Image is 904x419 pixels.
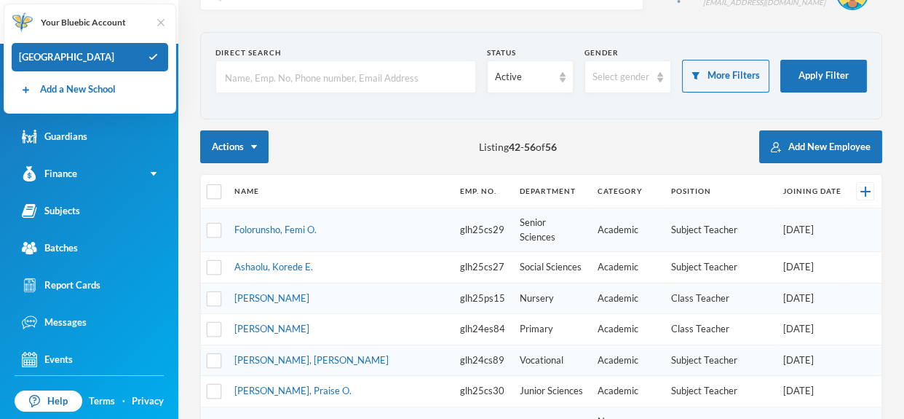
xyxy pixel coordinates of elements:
[664,252,776,283] td: Subject Teacher
[776,345,849,376] td: [DATE]
[22,278,100,293] div: Report Cards
[512,314,591,345] td: Primary
[19,82,116,97] a: Add a New School
[664,208,776,252] td: Subject Teacher
[759,130,882,163] button: Add New Employee
[860,187,871,197] img: +
[234,323,309,334] a: [PERSON_NAME]
[776,283,849,314] td: [DATE]
[22,240,78,256] div: Batches
[453,283,512,314] td: glh25ps15
[234,224,317,235] a: Folorunsho, Femi O.
[215,47,476,58] div: Direct Search
[453,175,512,208] th: Emp. No.
[132,394,164,409] a: Privacy
[590,345,663,376] td: Academic
[664,314,776,345] td: Class Teacher
[664,283,776,314] td: Class Teacher
[524,141,536,153] b: 56
[509,141,520,153] b: 42
[479,139,557,154] span: Listing - of
[22,203,80,219] div: Subjects
[453,314,512,345] td: glh24es84
[22,315,87,330] div: Messages
[776,252,849,283] td: [DATE]
[223,61,468,94] input: Name, Emp. No, Phone number, Email Address
[584,47,671,58] div: Gender
[780,60,867,93] button: Apply Filter
[776,208,849,252] td: [DATE]
[590,314,663,345] td: Academic
[664,376,776,407] td: Subject Teacher
[22,352,73,367] div: Events
[590,283,663,314] td: Academic
[590,208,663,252] td: Academic
[12,43,168,72] div: [GEOGRAPHIC_DATA]
[776,376,849,407] td: [DATE]
[664,175,776,208] th: Position
[122,394,125,409] div: ·
[590,175,663,208] th: Category
[512,175,591,208] th: Department
[682,60,769,93] button: More Filters
[512,345,591,376] td: Vocational
[487,47,574,58] div: Status
[234,261,313,273] a: Ashaolu, Korede E.
[545,141,557,153] b: 56
[512,208,591,252] td: Senior Sciences
[453,208,512,252] td: glh25cs29
[200,130,269,163] button: Actions
[234,385,352,396] a: [PERSON_NAME], Praise O.
[89,394,115,409] a: Terms
[592,70,650,85] div: Select gender
[453,345,512,376] td: glh24cs89
[15,391,82,412] a: Help
[495,70,552,85] div: Active
[590,376,663,407] td: Academic
[453,252,512,283] td: glh25cs27
[227,175,453,208] th: Name
[41,16,126,29] span: Your Bluebic Account
[590,252,663,283] td: Academic
[453,376,512,407] td: glh25cs30
[22,166,77,181] div: Finance
[234,354,389,366] a: [PERSON_NAME], [PERSON_NAME]
[512,376,591,407] td: Junior Sciences
[512,252,591,283] td: Social Sciences
[512,283,591,314] td: Nursery
[776,175,849,208] th: Joining Date
[776,314,849,345] td: [DATE]
[22,129,87,144] div: Guardians
[664,345,776,376] td: Subject Teacher
[234,292,309,304] a: [PERSON_NAME]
